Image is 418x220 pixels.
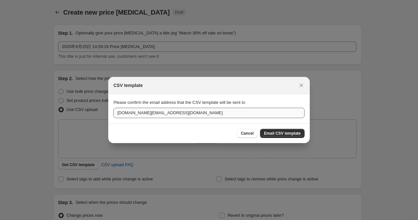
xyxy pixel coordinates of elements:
[260,129,305,138] button: Email CSV template
[264,131,301,136] span: Email CSV template
[113,100,245,105] span: Please confirm the email address that the CSV template will be sent to
[297,81,306,90] button: Close
[113,82,143,89] h2: CSV template
[241,131,254,136] span: Cancel
[237,129,257,138] button: Cancel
